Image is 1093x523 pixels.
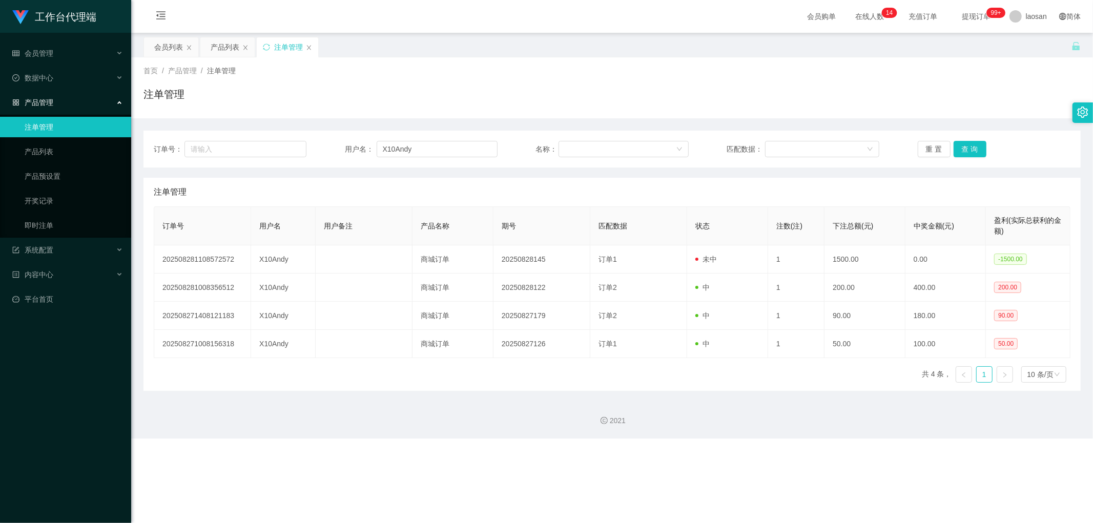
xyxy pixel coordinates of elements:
i: 图标: table [12,50,19,57]
td: 1 [768,274,824,302]
span: 匹配数据 [599,222,627,230]
td: 202508271408121183 [154,302,251,330]
td: 50.00 [824,330,905,358]
i: 图标: menu-fold [143,1,178,33]
i: 图标: right [1002,372,1008,378]
span: 中 [695,283,710,291]
td: 20250828145 [493,245,590,274]
li: 下一页 [997,366,1013,383]
span: 在线人数 [851,13,890,20]
span: 注单管理 [154,186,187,198]
input: 请输入 [377,141,498,157]
td: X10Andy [251,330,316,358]
span: 90.00 [994,310,1018,321]
td: 商城订单 [413,245,493,274]
span: 注数(注) [776,222,802,230]
td: 100.00 [905,330,986,358]
a: 开奖记录 [25,191,123,211]
li: 共 4 条， [922,366,952,383]
i: 图标: appstore-o [12,99,19,106]
span: 未中 [695,255,717,263]
span: 订单1 [599,255,617,263]
td: 1 [768,330,824,358]
a: 图标: dashboard平台首页 [12,289,123,309]
td: 202508281008356512 [154,274,251,302]
i: 图标: down [676,146,683,153]
td: 20250827126 [493,330,590,358]
a: 产品预设置 [25,166,123,186]
td: 0.00 [905,245,986,274]
span: 下注总额(元) [833,222,873,230]
span: 中 [695,311,710,320]
i: 图标: sync [263,44,270,51]
span: 订单2 [599,311,617,320]
span: 200.00 [994,282,1021,293]
span: 中 [695,340,710,348]
div: 会员列表 [154,37,183,57]
span: 匹配数据： [727,144,765,155]
i: 图标: form [12,246,19,254]
div: 注单管理 [274,37,303,57]
span: 状态 [695,222,710,230]
span: 产品名称 [421,222,449,230]
i: 图标: check-circle-o [12,74,19,81]
h1: 注单管理 [143,87,184,102]
td: X10Andy [251,274,316,302]
li: 上一页 [956,366,972,383]
span: 内容中心 [12,270,53,279]
i: 图标: setting [1077,107,1088,118]
span: 50.00 [994,338,1018,349]
td: 20250828122 [493,274,590,302]
span: 首页 [143,67,158,75]
td: 400.00 [905,274,986,302]
span: 订单2 [599,283,617,291]
span: 提现订单 [957,13,996,20]
i: 图标: global [1059,13,1066,20]
span: 充值订单 [904,13,943,20]
span: 名称： [535,144,559,155]
td: 商城订单 [413,302,493,330]
img: logo.9652507e.png [12,10,29,25]
td: 180.00 [905,302,986,330]
i: 图标: down [1054,371,1060,379]
span: 盈利(实际总获利的金额) [994,216,1061,235]
span: 用户名： [345,144,377,155]
td: 商城订单 [413,274,493,302]
td: X10Andy [251,245,316,274]
p: 1 [886,8,890,18]
span: 系统配置 [12,246,53,254]
td: 1 [768,245,824,274]
span: 用户名 [259,222,281,230]
span: 数据中心 [12,74,53,82]
a: 工作台代理端 [12,12,96,20]
td: 1500.00 [824,245,905,274]
a: 注单管理 [25,117,123,137]
i: 图标: copyright [601,417,608,424]
td: X10Andy [251,302,316,330]
i: 图标: close [186,45,192,51]
span: 订单号 [162,222,184,230]
span: / [162,67,164,75]
a: 即时注单 [25,215,123,236]
div: 10 条/页 [1027,367,1054,382]
div: 产品列表 [211,37,239,57]
a: 1 [977,367,992,382]
span: 注单管理 [207,67,236,75]
div: 2021 [139,415,1085,426]
span: 产品管理 [12,98,53,107]
a: 产品列表 [25,141,123,162]
i: 图标: unlock [1071,41,1081,51]
td: 20250827179 [493,302,590,330]
i: 图标: down [867,146,873,153]
span: 产品管理 [168,67,197,75]
span: 订单1 [599,340,617,348]
td: 1 [768,302,824,330]
span: 订单号： [154,144,184,155]
li: 1 [976,366,993,383]
span: 会员管理 [12,49,53,57]
span: / [201,67,203,75]
td: 200.00 [824,274,905,302]
span: 中奖金额(元) [914,222,954,230]
input: 请输入 [184,141,306,157]
sup: 1060 [987,8,1005,18]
